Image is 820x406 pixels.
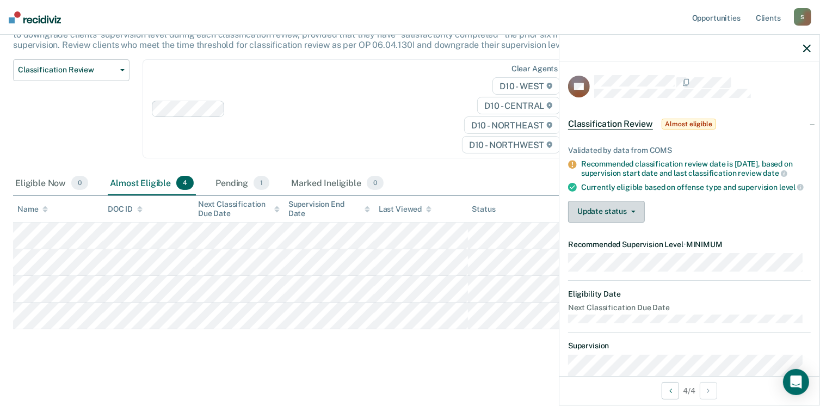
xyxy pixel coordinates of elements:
[662,119,716,130] span: Almost eligible
[559,376,819,405] div: 4 / 4
[568,201,645,223] button: Update status
[462,136,560,153] span: D10 - NORTHWEST
[568,303,811,312] dt: Next Classification Due Date
[683,240,686,249] span: •
[779,183,804,192] span: level
[472,205,496,214] div: Status
[9,11,61,23] img: Recidiviz
[18,65,116,75] span: Classification Review
[581,182,811,192] div: Currently eligible based on offense type and supervision
[568,146,811,155] div: Validated by data from COMS
[700,382,717,399] button: Next Opportunity
[783,369,809,395] div: Open Intercom Messenger
[477,97,560,114] span: D10 - CENTRAL
[289,171,386,195] div: Marked Ineligible
[568,119,653,130] span: Classification Review
[464,116,560,134] span: D10 - NORTHEAST
[367,176,384,190] span: 0
[379,205,431,214] div: Last Viewed
[198,200,280,218] div: Next Classification Due Date
[288,200,370,218] div: Supervision End Date
[568,240,811,249] dt: Recommended Supervision Level MINIMUM
[108,171,196,195] div: Almost Eligible
[794,8,811,26] div: S
[492,77,560,95] span: D10 - WEST
[511,64,558,73] div: Clear agents
[17,205,48,214] div: Name
[581,159,811,178] div: Recommended classification review date is [DATE], based on supervision start date and last classi...
[559,107,819,142] div: Classification ReviewAlmost eligible
[71,176,88,190] span: 0
[568,290,811,299] dt: Eligibility Date
[662,382,679,399] button: Previous Opportunity
[108,205,143,214] div: DOC ID
[213,171,272,195] div: Pending
[176,176,194,190] span: 4
[13,171,90,195] div: Eligible Now
[568,341,811,350] dt: Supervision
[254,176,269,190] span: 1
